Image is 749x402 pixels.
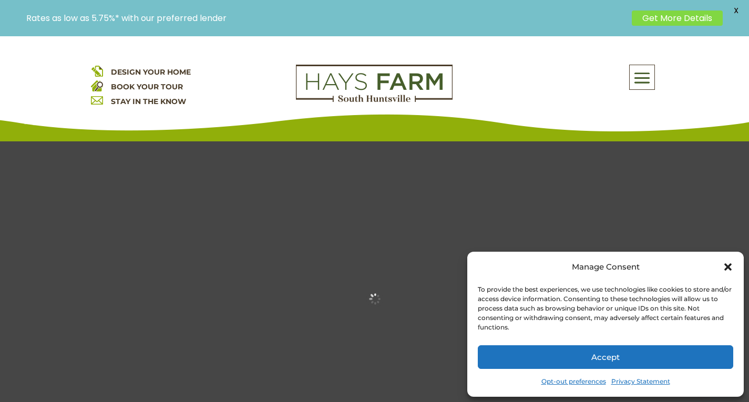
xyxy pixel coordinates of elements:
img: book your home tour [91,79,103,91]
a: DESIGN YOUR HOME [111,67,191,77]
button: Accept [478,345,733,369]
a: Privacy Statement [611,374,670,389]
p: Rates as low as 5.75%* with our preferred lender [26,13,627,23]
span: X [728,3,744,18]
a: Opt-out preferences [541,374,606,389]
a: Get More Details [632,11,723,26]
a: hays farm homes huntsville development [296,95,453,105]
div: Close dialog [723,262,733,272]
img: design your home [91,65,103,77]
a: BOOK YOUR TOUR [111,82,183,91]
a: STAY IN THE KNOW [111,97,186,106]
div: To provide the best experiences, we use technologies like cookies to store and/or access device i... [478,285,732,332]
div: Manage Consent [572,260,640,274]
img: Logo [296,65,453,102]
